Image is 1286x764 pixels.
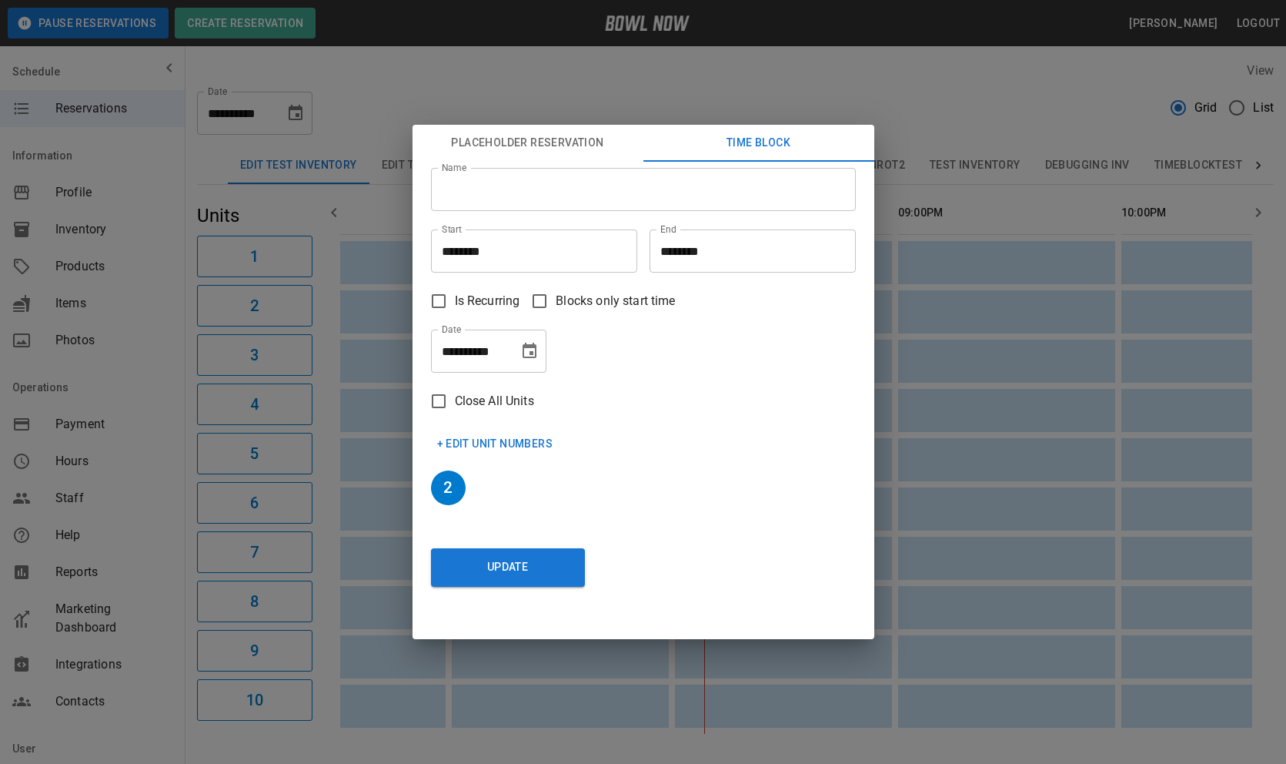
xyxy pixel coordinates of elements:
[455,392,534,410] span: Close All Units
[431,471,466,505] h6: 2
[413,125,643,162] button: Placeholder Reservation
[660,223,676,236] label: End
[431,430,559,458] button: + Edit Unit Numbers
[431,230,626,273] input: Choose time, selected time is 7:15 PM
[455,292,520,310] span: Is Recurring
[650,230,845,273] input: Choose time, selected time is 8:15 PM
[431,548,585,587] button: Update
[514,336,545,367] button: Choose date, selected date is Sep 6, 2025
[442,223,462,236] label: Start
[556,292,675,310] span: Blocks only start time
[643,125,874,162] button: Time Block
